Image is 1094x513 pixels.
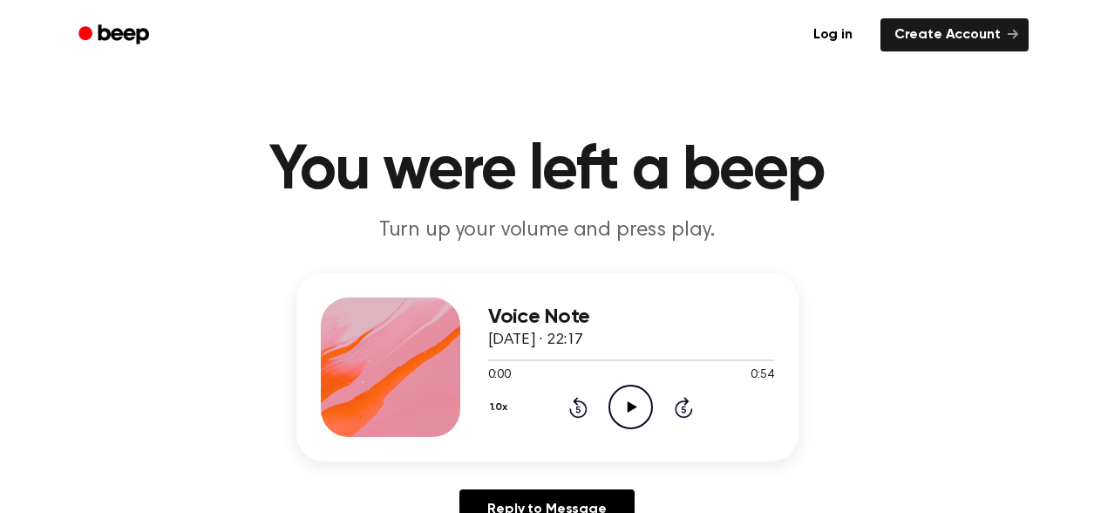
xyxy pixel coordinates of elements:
[880,18,1029,51] a: Create Account
[796,15,870,55] a: Log in
[101,140,994,202] h1: You were left a beep
[66,18,165,52] a: Beep
[488,393,514,422] button: 1.0x
[488,305,774,329] h3: Voice Note
[213,216,882,245] p: Turn up your volume and press play.
[488,332,584,348] span: [DATE] · 22:17
[751,366,773,385] span: 0:54
[488,366,511,385] span: 0:00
